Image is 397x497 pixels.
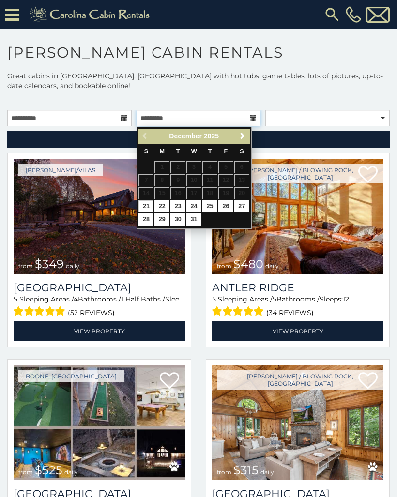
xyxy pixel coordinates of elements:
div: Sleeping Areas / Bathrooms / Sleeps: [212,294,383,319]
img: Antler Ridge [212,159,383,274]
a: Antler Ridge from $480 daily [212,159,383,274]
span: Tuesday [176,148,180,155]
a: 21 [138,200,153,212]
a: 26 [218,200,233,212]
span: $349 [35,257,64,271]
a: 28 [138,213,153,226]
a: [PERSON_NAME]/Vilas [18,164,103,176]
span: Monday [160,148,165,155]
img: Khaki-logo.png [24,5,158,24]
span: from [18,468,33,476]
h3: Diamond Creek Lodge [14,281,185,294]
a: 23 [170,200,185,212]
a: Diamond Creek Lodge from $349 daily [14,159,185,274]
a: [PERSON_NAME] / Blowing Rock, [GEOGRAPHIC_DATA] [217,164,383,183]
div: Sleeping Areas / Bathrooms / Sleeps: [14,294,185,319]
a: Boone, [GEOGRAPHIC_DATA] [18,370,124,382]
span: from [217,262,231,270]
a: Add to favorites [160,371,179,392]
a: View Property [212,321,383,341]
img: Chimney Island [212,365,383,480]
span: (52 reviews) [68,306,115,319]
span: from [217,468,231,476]
span: 5 [212,295,216,303]
a: 31 [186,213,201,226]
a: 24 [186,200,201,212]
span: from [18,262,33,270]
span: Next [239,132,246,140]
a: Wildlife Manor from $525 daily [14,365,185,480]
a: [PERSON_NAME] / Blowing Rock, [GEOGRAPHIC_DATA] [217,370,383,390]
span: Sunday [144,148,148,155]
a: RefineSearchFilters [7,131,390,148]
span: (34 reviews) [266,306,314,319]
a: 25 [202,200,217,212]
a: 27 [234,200,249,212]
a: 30 [170,213,185,226]
a: View Property [14,321,185,341]
img: search-regular.svg [323,6,341,23]
span: $480 [233,257,263,271]
span: Thursday [208,148,212,155]
img: Wildlife Manor [14,365,185,480]
span: $315 [233,463,259,477]
span: 1 Half Baths / [121,295,165,303]
span: 4 [74,295,78,303]
span: 5 [273,295,276,303]
a: Chimney Island from $315 daily [212,365,383,480]
a: Antler Ridge [212,281,383,294]
span: Friday [224,148,228,155]
span: 5 [14,295,17,303]
img: Diamond Creek Lodge [14,159,185,274]
span: 12 [343,295,349,303]
a: 29 [154,213,169,226]
a: 22 [154,200,169,212]
span: daily [265,262,279,270]
span: December [169,132,202,140]
span: daily [66,262,79,270]
span: $525 [35,463,62,477]
span: daily [64,468,78,476]
span: Saturday [240,148,244,155]
a: [PHONE_NUMBER] [343,6,364,23]
span: daily [260,468,274,476]
span: Wednesday [191,148,197,155]
a: [GEOGRAPHIC_DATA] [14,281,185,294]
span: 2025 [204,132,219,140]
a: Next [237,130,249,142]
